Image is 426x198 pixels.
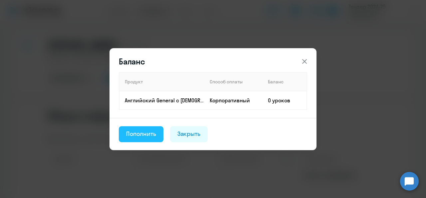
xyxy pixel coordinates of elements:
th: Продукт [119,72,204,91]
td: Корпоративный [204,91,263,110]
th: Способ оплаты [204,72,263,91]
td: 0 уроков [263,91,307,110]
div: Пополнить [126,130,156,138]
div: Закрыть [177,130,201,138]
header: Баланс [109,56,317,67]
button: Закрыть [170,126,208,142]
p: Английский General с [DEMOGRAPHIC_DATA] преподавателем [125,97,204,104]
th: Баланс [263,72,307,91]
button: Пополнить [119,126,163,142]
